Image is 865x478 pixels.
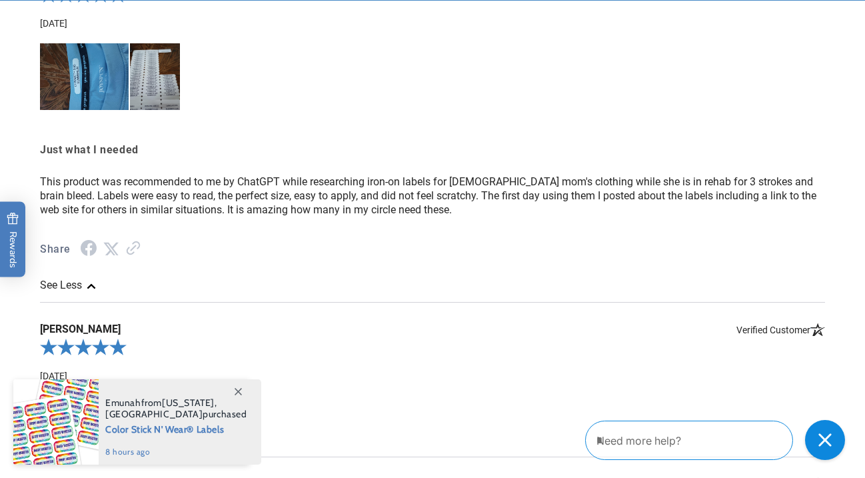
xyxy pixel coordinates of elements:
[40,240,71,259] span: Share
[105,397,141,409] span: Emunah
[105,397,247,420] span: from , purchased
[736,323,825,336] span: Verified Customer
[40,389,825,403] p: Worked as advertised. I am satisfied.
[162,397,215,409] span: [US_STATE]
[105,446,247,458] span: 8 hours ago
[40,43,129,110] img: 187617.jpg
[40,175,825,217] p: This product was recommended to me by ChatGPT while researching iron-on labels for [DEMOGRAPHIC_D...
[126,243,141,255] a: Link to review on the Shopper Approved Certificate. Opens in a new tab
[81,243,97,256] a: Facebook Share
[103,243,119,255] a: Twitter Share
[130,43,180,110] img: 187619.jpg
[7,212,19,267] span: Rewards
[40,141,825,160] span: Just what I needed
[40,18,67,29] span: Date
[105,408,203,420] span: [GEOGRAPHIC_DATA]
[105,420,247,437] span: Color Stick N' Wear® Labels
[40,371,67,381] span: Date
[585,415,852,465] iframe: Gorgias Floating Chat
[40,336,825,363] div: 5.0-star overall rating
[40,279,94,291] a: See less
[40,323,825,336] span: [PERSON_NAME]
